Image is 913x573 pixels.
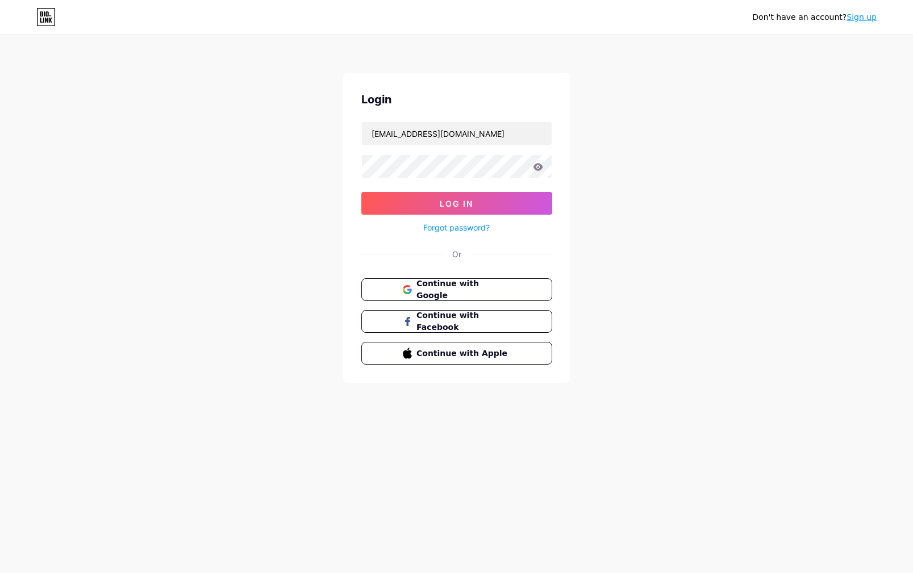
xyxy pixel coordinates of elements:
[416,309,510,333] span: Continue with Facebook
[847,12,877,22] a: Sign up
[440,199,473,208] span: Log In
[752,11,877,23] div: Don't have an account?
[361,310,552,333] button: Continue with Facebook
[361,91,552,108] div: Login
[361,278,552,301] button: Continue with Google
[416,278,510,302] span: Continue with Google
[362,122,552,145] input: Username
[452,248,461,260] div: Or
[361,342,552,365] button: Continue with Apple
[361,192,552,215] button: Log In
[423,221,490,233] a: Forgot password?
[416,348,510,359] span: Continue with Apple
